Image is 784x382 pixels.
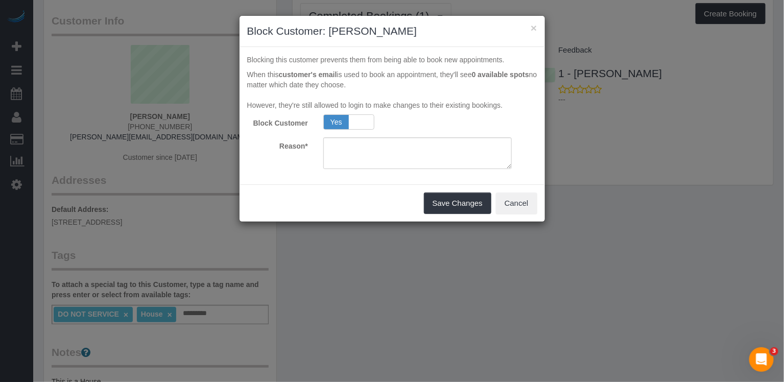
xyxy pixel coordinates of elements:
[472,70,529,79] strong: 0 available spots
[247,69,537,110] p: When this is used to book an appointment, they'll see no matter which date they choose. However, ...
[770,347,778,355] span: 3
[496,193,537,214] button: Cancel
[247,55,537,65] p: Blocking this customer prevents them from being able to book new appointments.
[279,70,337,79] b: customer's email
[240,137,316,151] label: Reason*
[424,193,491,214] button: Save Changes
[240,114,316,128] label: Block Customer
[324,115,349,129] span: Yes
[247,23,537,39] h3: Block Customer: [PERSON_NAME]
[749,347,774,372] iframe: Intercom live chat
[531,22,537,33] button: ×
